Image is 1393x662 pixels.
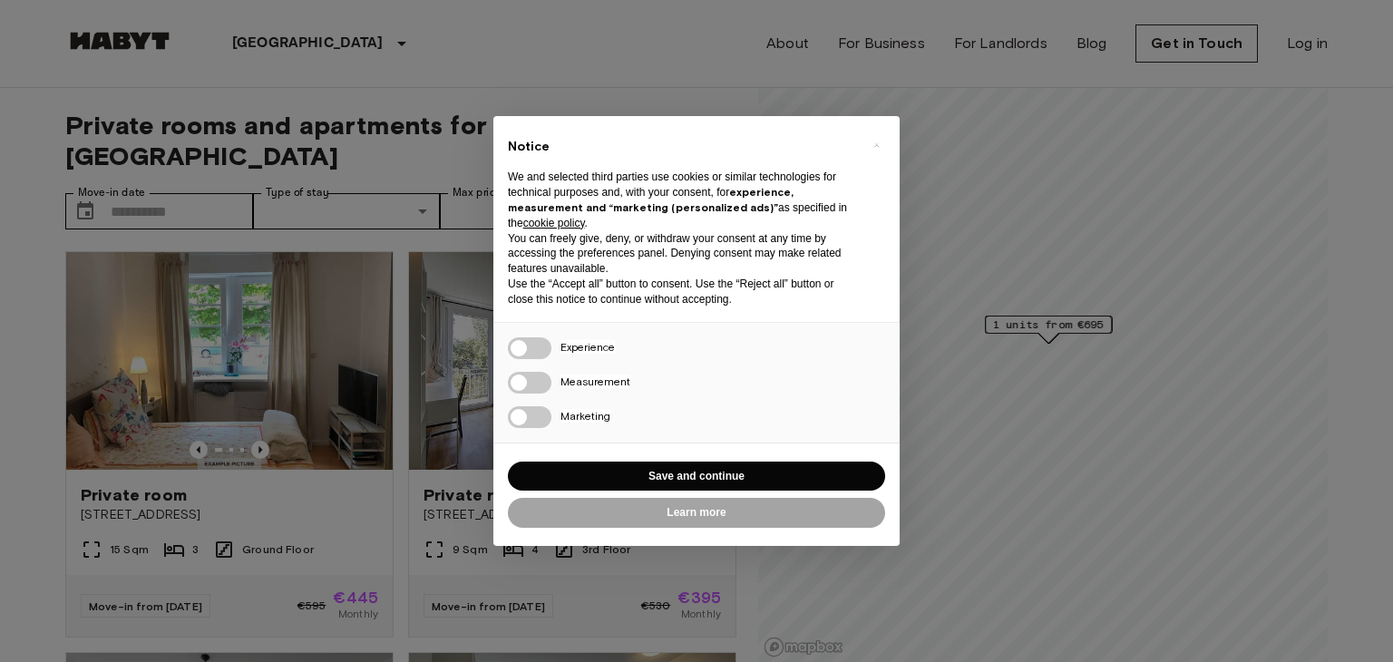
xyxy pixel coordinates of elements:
[508,498,885,528] button: Learn more
[560,375,630,388] span: Measurement
[508,185,794,214] strong: experience, measurement and “marketing (personalized ads)”
[873,134,880,156] span: ×
[560,409,610,423] span: Marketing
[560,340,615,354] span: Experience
[508,170,856,230] p: We and selected third parties use cookies or similar technologies for technical purposes and, wit...
[508,462,885,492] button: Save and continue
[508,231,856,277] p: You can freely give, deny, or withdraw your consent at any time by accessing the preferences pane...
[862,131,891,160] button: Close this notice
[508,277,856,307] p: Use the “Accept all” button to consent. Use the “Reject all” button or close this notice to conti...
[508,138,856,156] h2: Notice
[523,217,585,229] a: cookie policy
